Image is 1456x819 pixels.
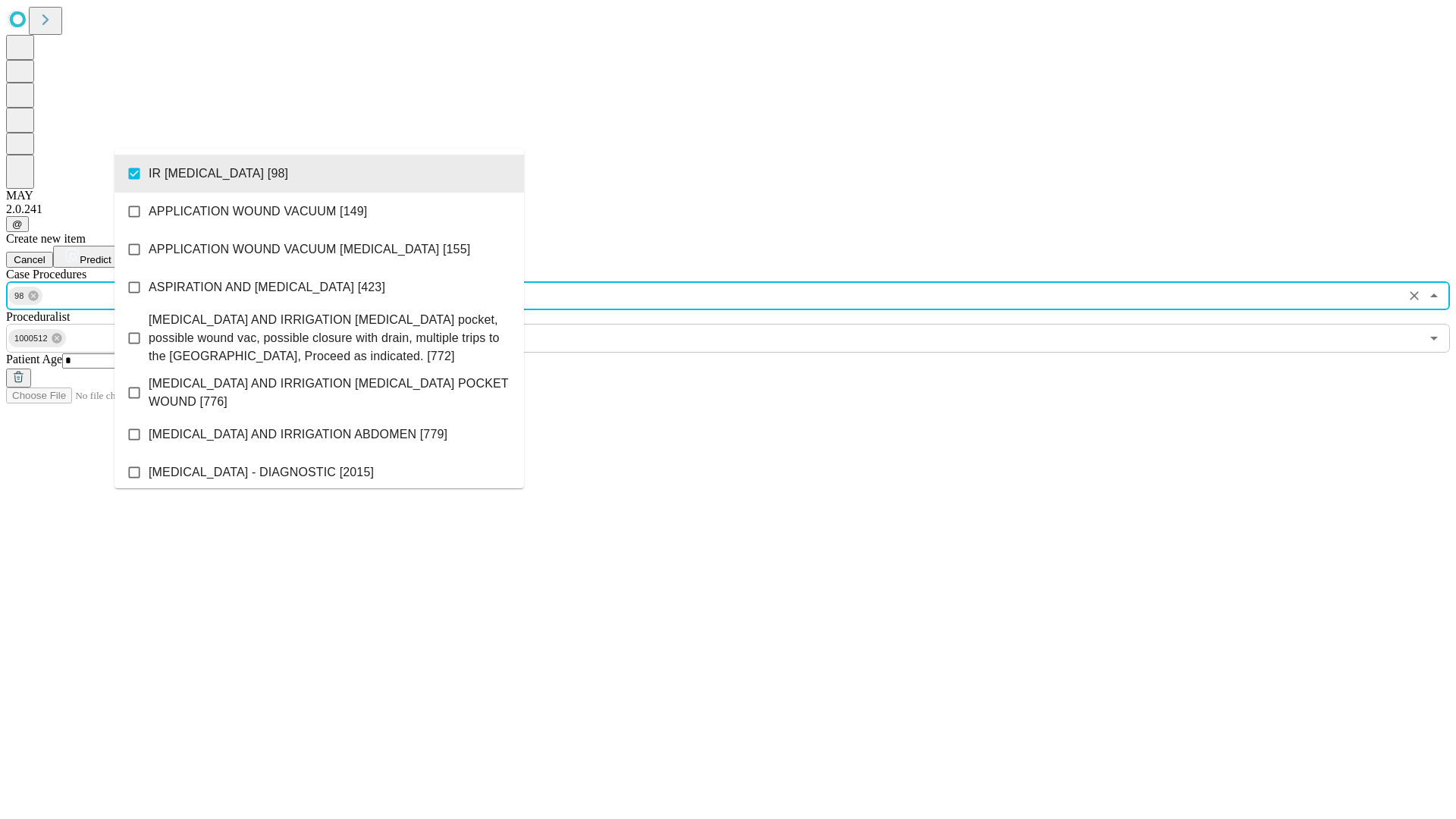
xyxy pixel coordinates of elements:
[6,202,1450,216] div: 2.0.241
[8,287,42,305] div: 98
[149,425,447,444] span: [MEDICAL_DATA] AND IRRIGATION ABDOMEN [779]
[6,216,29,232] button: @
[1423,285,1445,306] button: Close
[149,463,374,482] span: [MEDICAL_DATA] - DIAGNOSTIC [2015]
[80,254,111,265] span: Predict
[1404,285,1425,306] button: Clear
[6,189,1450,202] div: MAY
[53,246,123,268] button: Predict
[1423,328,1445,349] button: Open
[6,310,70,323] span: Proceduralist
[149,165,288,183] span: IR [MEDICAL_DATA] [98]
[149,375,512,411] span: [MEDICAL_DATA] AND IRRIGATION [MEDICAL_DATA] POCKET WOUND [776]
[6,353,62,366] span: Patient Age
[14,254,45,265] span: Cancel
[8,330,54,347] span: 1000512
[149,202,367,221] span: APPLICATION WOUND VACUUM [149]
[8,329,66,347] div: 1000512
[149,278,385,297] span: ASPIRATION AND [MEDICAL_DATA] [423]
[149,240,470,259] span: APPLICATION WOUND VACUUM [MEDICAL_DATA] [155]
[12,218,23,230] span: @
[8,287,30,305] span: 98
[6,252,53,268] button: Cancel
[6,232,86,245] span: Create new item
[6,268,86,281] span: Scheduled Procedure
[149,311,512,366] span: [MEDICAL_DATA] AND IRRIGATION [MEDICAL_DATA] pocket, possible wound vac, possible closure with dr...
